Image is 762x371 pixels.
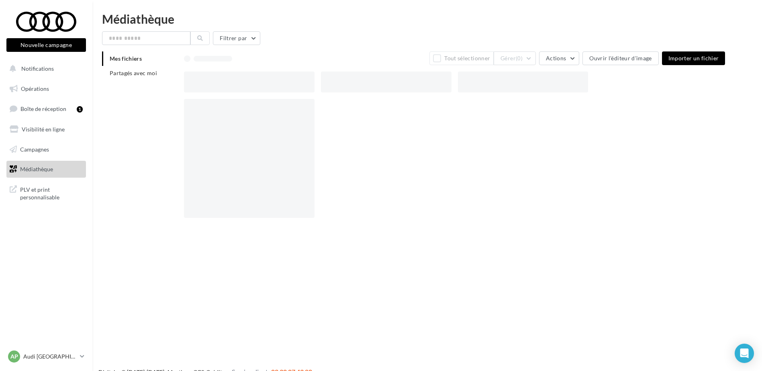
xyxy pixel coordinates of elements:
[735,344,754,363] div: Open Intercom Messenger
[5,161,88,178] a: Médiathèque
[22,126,65,133] span: Visibilité en ligne
[516,55,523,61] span: (0)
[6,349,86,364] a: AP Audi [GEOGRAPHIC_DATA] 16
[20,105,66,112] span: Boîte de réception
[21,65,54,72] span: Notifications
[10,353,18,361] span: AP
[539,51,579,65] button: Actions
[5,80,88,97] a: Opérations
[582,51,658,65] button: Ouvrir l'éditeur d'image
[429,51,494,65] button: Tout sélectionner
[5,181,88,205] a: PLV et print personnalisable
[494,51,536,65] button: Gérer(0)
[102,13,752,25] div: Médiathèque
[20,146,49,152] span: Campagnes
[20,184,83,201] span: PLV et print personnalisable
[77,106,83,113] div: 1
[662,51,725,65] button: Importer un fichier
[110,55,142,62] span: Mes fichiers
[21,85,49,92] span: Opérations
[5,60,84,77] button: Notifications
[5,121,88,138] a: Visibilité en ligne
[23,353,77,361] p: Audi [GEOGRAPHIC_DATA] 16
[20,166,53,172] span: Médiathèque
[5,100,88,117] a: Boîte de réception1
[5,141,88,158] a: Campagnes
[546,55,566,61] span: Actions
[6,38,86,52] button: Nouvelle campagne
[668,55,719,61] span: Importer un fichier
[213,31,260,45] button: Filtrer par
[110,70,157,76] span: Partagés avec moi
